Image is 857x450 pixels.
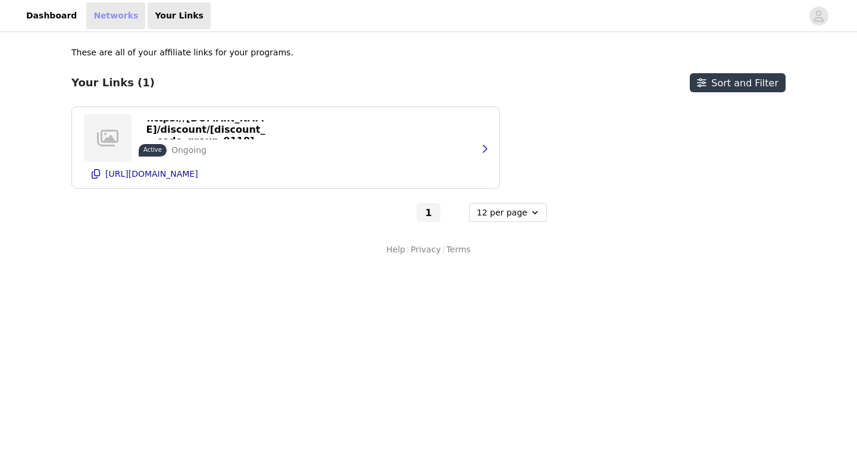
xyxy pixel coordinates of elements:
p: https://[DOMAIN_NAME]/discount/[discount_code_group_9118] [146,112,265,146]
a: Terms [446,243,471,256]
a: Privacy [411,243,441,256]
button: [URL][DOMAIN_NAME] [84,164,487,183]
p: Active [143,145,162,154]
h3: Your Links (1) [71,76,155,89]
p: These are all of your affiliate links for your programs. [71,46,293,59]
a: Dashboard [19,2,84,29]
p: [URL][DOMAIN_NAME] [105,169,198,179]
p: Ongoing [171,144,207,157]
button: Go To Page 1 [417,203,440,222]
a: Networks [86,2,145,29]
a: Help [386,243,405,256]
div: avatar [813,7,824,26]
button: Go to next page [443,203,467,222]
button: Go to previous page [390,203,414,222]
button: Sort and Filter [690,73,786,92]
a: Your Links [148,2,211,29]
button: https://[DOMAIN_NAME]/discount/[discount_code_group_9118] [139,120,273,139]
